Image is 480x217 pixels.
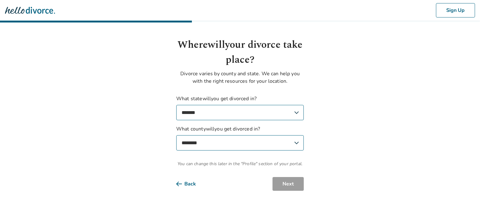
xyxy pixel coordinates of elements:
img: Hello Divorce Logo [5,4,55,17]
button: Back [176,177,206,191]
label: What county will you get divorced in? [176,125,304,150]
h1: Where will your divorce take place? [176,37,304,67]
iframe: Chat Widget [449,187,480,217]
button: Next [272,177,304,191]
button: Sign Up [436,3,475,17]
select: What countywillyou get divorced in? [176,135,304,150]
span: You can change this later in the "Profile" section of your portal. [176,160,304,167]
p: Divorce varies by county and state. We can help you with the right resources for your location. [176,70,304,85]
div: Widget de chat [449,187,480,217]
label: What state will you get divorced in? [176,95,304,120]
select: What statewillyou get divorced in? [176,105,304,120]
